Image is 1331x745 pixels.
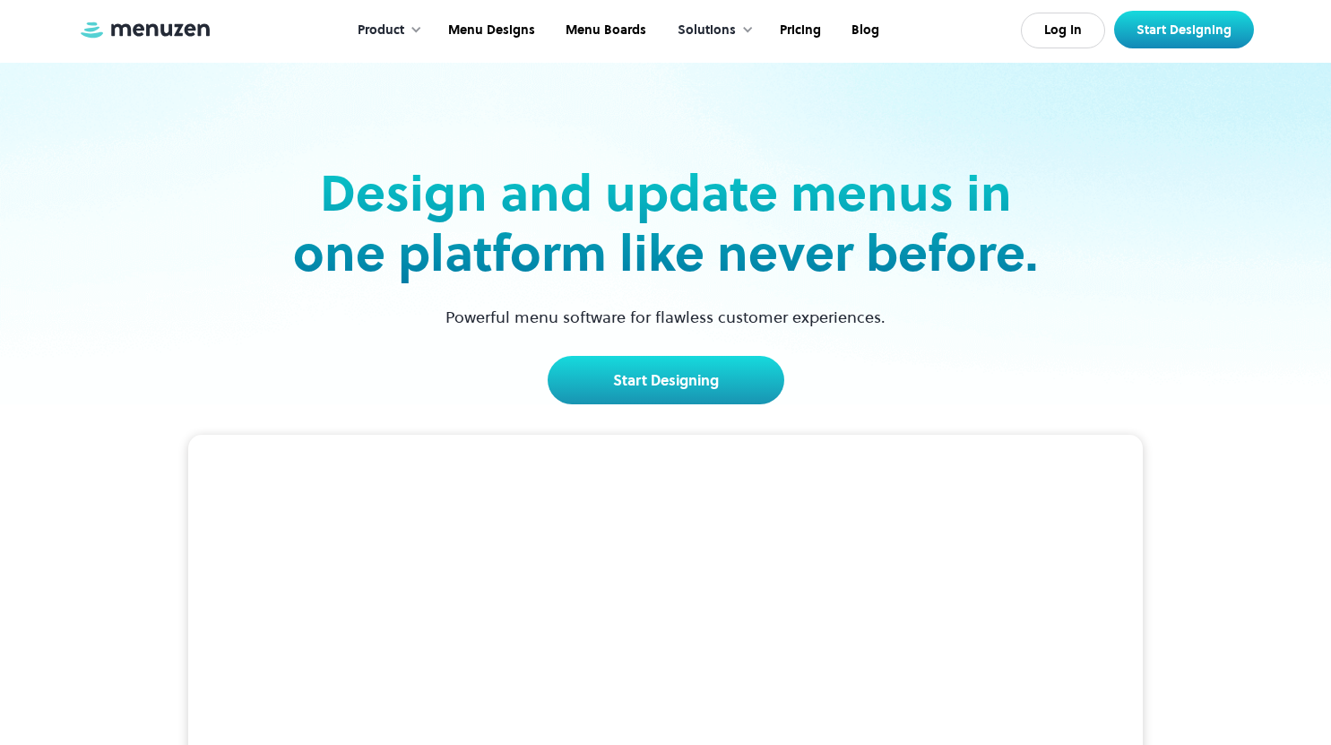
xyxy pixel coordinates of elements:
[340,3,431,58] div: Product
[549,3,660,58] a: Menu Boards
[431,3,549,58] a: Menu Designs
[1114,11,1254,48] a: Start Designing
[358,21,404,40] div: Product
[678,21,736,40] div: Solutions
[548,356,784,404] a: Start Designing
[660,3,763,58] div: Solutions
[288,163,1044,283] h2: Design and update menus in one platform like never before.
[1021,13,1105,48] a: Log In
[763,3,834,58] a: Pricing
[834,3,893,58] a: Blog
[423,305,908,329] p: Powerful menu software for flawless customer experiences.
